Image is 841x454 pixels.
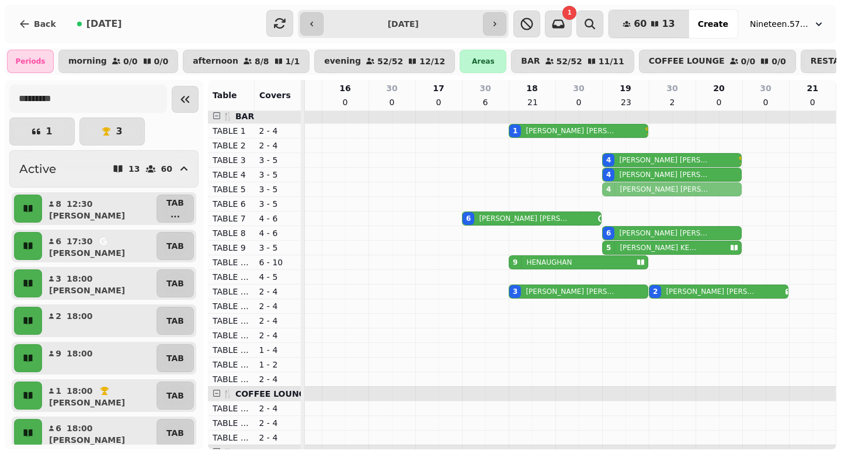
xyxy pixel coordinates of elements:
p: TABLE 7 [213,213,250,224]
p: 21 [807,82,818,94]
span: 🍴 BAR [223,112,254,121]
p: 18:00 [67,348,93,359]
p: COFFEE LOUNGE [649,57,725,66]
div: 3 [513,287,517,296]
button: afternoon8/81/1 [183,50,310,73]
span: [DATE] [86,19,122,29]
div: 6 [466,214,471,223]
p: TAB [166,278,184,289]
p: 2 - 4 [259,125,297,137]
p: 17:30 [67,235,93,247]
p: 2 - 4 [259,140,297,151]
p: [PERSON_NAME] [PERSON_NAME] [666,287,756,296]
p: [PERSON_NAME] [PERSON_NAME] [619,155,709,165]
p: 0 / 0 [772,57,786,65]
p: 1 [46,127,52,136]
button: TAB [157,232,194,260]
p: [PERSON_NAME] [49,397,125,408]
div: 4 [606,185,611,194]
p: TABLE 14 [213,286,250,297]
p: 21 [527,96,537,108]
p: 8 [55,198,62,210]
p: 2 - 4 [259,330,297,341]
button: 118:00[PERSON_NAME] [44,382,154,410]
p: [PERSON_NAME] [PERSON_NAME] [619,228,709,238]
p: 0 [808,96,817,108]
p: 6 - 10 [259,257,297,268]
button: 318:00[PERSON_NAME] [44,269,154,297]
p: ... [166,209,184,220]
button: TAB [157,307,194,335]
button: 918:00 [44,344,154,372]
p: 0 [434,96,443,108]
div: 5 [606,243,611,252]
p: [PERSON_NAME] [49,210,125,221]
p: 30 [760,82,771,94]
p: 2 - 4 [259,417,297,429]
p: TABLE 22 [213,432,250,443]
p: [PERSON_NAME] [PERSON_NAME] [620,185,710,194]
p: 30 [666,82,677,94]
p: 18:00 [67,422,93,434]
button: morning0/00/0 [58,50,178,73]
p: 3 - 5 [259,169,297,181]
p: 6 [481,96,490,108]
p: 0 [714,96,724,108]
p: 2 - 4 [259,432,297,443]
p: TAB [166,427,184,439]
p: [PERSON_NAME] [PERSON_NAME] [479,214,569,223]
p: TABLE 16 [213,315,250,327]
p: TABLE 19 [213,359,250,370]
p: TABLE 12 [213,271,250,283]
p: 20 [713,82,724,94]
p: 9 [55,348,62,359]
button: Nineteen.57 Restaurant & Bar [743,13,832,34]
p: TABLE 50 [213,373,250,385]
p: BAR [521,57,540,66]
p: 17 [433,82,444,94]
p: 4 - 6 [259,213,297,224]
p: 0 / 0 [741,57,756,65]
p: 0 / 0 [123,57,138,65]
span: Covers [259,91,291,100]
button: 218:00 [44,307,154,335]
p: [PERSON_NAME] [49,285,125,296]
p: 0 [387,96,397,108]
p: TABLE 9 [213,242,250,254]
p: 3 - 5 [259,183,297,195]
p: 0 [761,96,770,108]
p: HENAUGHAN [526,258,572,267]
button: 3 [79,117,145,145]
p: TAB [166,315,184,327]
p: [PERSON_NAME] [49,247,125,259]
p: 18 [526,82,537,94]
p: 0 [574,96,583,108]
div: 1 [513,126,517,136]
button: TAB [157,344,194,372]
button: TAB... [157,195,194,223]
span: 13 [662,19,675,29]
p: 1 - 2 [259,359,297,370]
p: 52 / 52 [377,57,403,65]
p: TABLE 18 [213,344,250,356]
p: TAB [166,390,184,401]
p: [PERSON_NAME] KENZIE [620,243,700,252]
button: Collapse sidebar [172,86,199,113]
p: 3 [55,273,62,285]
p: 52 / 52 [557,57,582,65]
p: 1 / 1 [286,57,300,65]
p: 0 [340,96,350,108]
button: [DATE] [68,10,131,38]
span: 60 [634,19,647,29]
p: 16 [339,82,350,94]
p: 2 - 4 [259,315,297,327]
button: 617:30[PERSON_NAME] [44,232,154,260]
p: TABLE 4 [213,169,250,181]
button: Back [9,10,65,38]
p: TAB [166,197,184,209]
p: 30 [386,82,397,94]
button: 618:00[PERSON_NAME] [44,419,154,447]
p: TABLE 8 [213,227,250,239]
p: [PERSON_NAME] [PERSON_NAME] [619,170,709,179]
p: afternoon [193,57,238,66]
